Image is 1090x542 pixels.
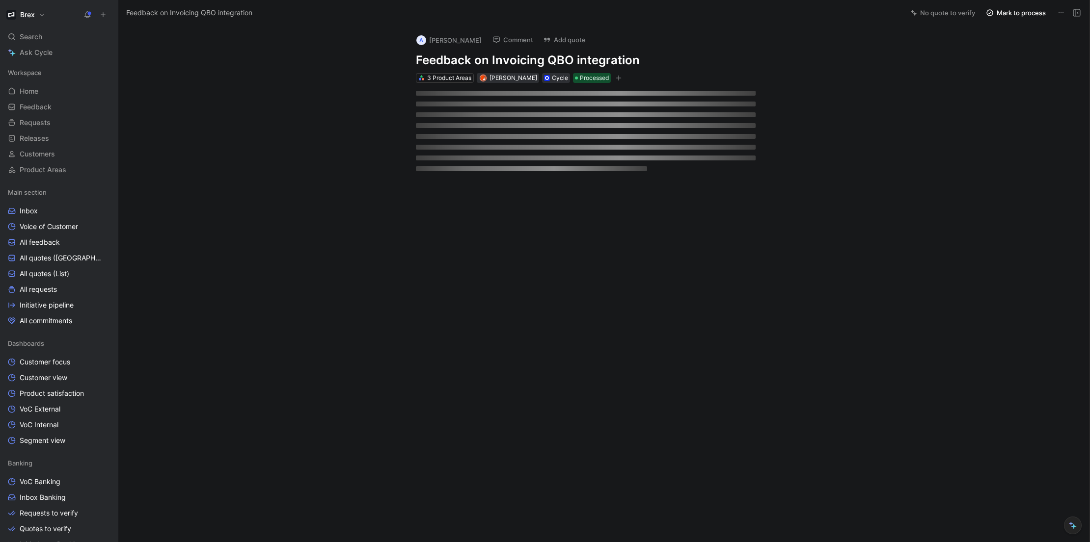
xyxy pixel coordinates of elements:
span: [PERSON_NAME] [490,74,537,81]
span: Requests [20,118,51,128]
span: Product satisfaction [20,388,84,398]
div: Banking [4,456,114,470]
span: Feedback [20,102,52,112]
span: VoC External [20,404,60,414]
a: Inbox [4,204,114,218]
span: Search [20,31,42,43]
span: Inbox [20,206,38,216]
img: avatar [481,75,486,80]
span: Processed [580,73,609,83]
a: All quotes (List) [4,266,114,281]
a: Initiative pipeline [4,298,114,312]
span: Ask Cycle [20,47,53,58]
span: Banking [8,458,32,468]
a: All requests [4,282,114,297]
span: Feedback on Invoicing QBO integration [126,7,252,19]
span: Main section [8,187,47,197]
span: VoC Banking [20,477,60,487]
a: VoC Internal [4,417,114,432]
a: All quotes ([GEOGRAPHIC_DATA]) [4,251,114,265]
a: Product satisfaction [4,386,114,401]
a: Requests to verify [4,506,114,520]
a: VoC Banking [4,474,114,489]
div: Main section [4,185,114,200]
a: VoC External [4,402,114,416]
span: All quotes (List) [20,269,69,279]
span: Product Areas [20,165,66,175]
span: Customers [20,149,55,159]
div: Workspace [4,65,114,80]
span: Requests to verify [20,508,78,518]
span: Workspace [8,68,42,77]
h1: Feedback on Invoicing QBO integration [416,52,756,68]
span: Voice of Customer [20,222,78,232]
span: All quotes ([GEOGRAPHIC_DATA]) [20,253,103,263]
img: Brex [6,10,16,20]
div: Search [4,29,114,44]
div: DashboardsCustomer focusCustomer viewProduct satisfactionVoC ExternalVoC InternalSegment view [4,336,114,448]
a: Releases [4,131,114,146]
span: Customer view [20,373,67,383]
a: Inbox Banking [4,490,114,505]
h1: Brex [20,10,35,19]
button: No quote to verify [906,6,980,20]
div: Processed [573,73,611,83]
span: Dashboards [8,338,44,348]
span: Initiative pipeline [20,300,74,310]
div: 3 Product Areas [427,73,471,83]
span: Inbox Banking [20,492,66,502]
button: A[PERSON_NAME] [412,33,486,48]
button: Add quote [539,33,590,47]
a: Voice of Customer [4,219,114,234]
div: Main sectionInboxVoice of CustomerAll feedbackAll quotes ([GEOGRAPHIC_DATA])All quotes (List)All ... [4,185,114,328]
a: All feedback [4,235,114,250]
button: Comment [488,33,538,47]
div: Cycle [552,73,568,83]
span: Releases [20,133,49,143]
span: All commitments [20,316,72,326]
a: Product Areas [4,162,114,177]
a: Segment view [4,433,114,448]
div: A [416,35,426,45]
a: Customer view [4,370,114,385]
button: BrexBrex [4,8,48,22]
a: Home [4,84,114,99]
div: Dashboards [4,336,114,351]
a: Feedback [4,100,114,114]
a: Ask Cycle [4,45,114,60]
a: Customer focus [4,355,114,369]
button: Mark to process [981,6,1050,20]
span: VoC Internal [20,420,58,430]
a: Quotes to verify [4,521,114,536]
a: Customers [4,147,114,161]
span: Home [20,86,38,96]
span: Customer focus [20,357,70,367]
span: Segment view [20,436,65,445]
span: All requests [20,284,57,294]
a: Requests [4,115,114,130]
a: All commitments [4,313,114,328]
span: Quotes to verify [20,524,71,534]
span: All feedback [20,237,60,247]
